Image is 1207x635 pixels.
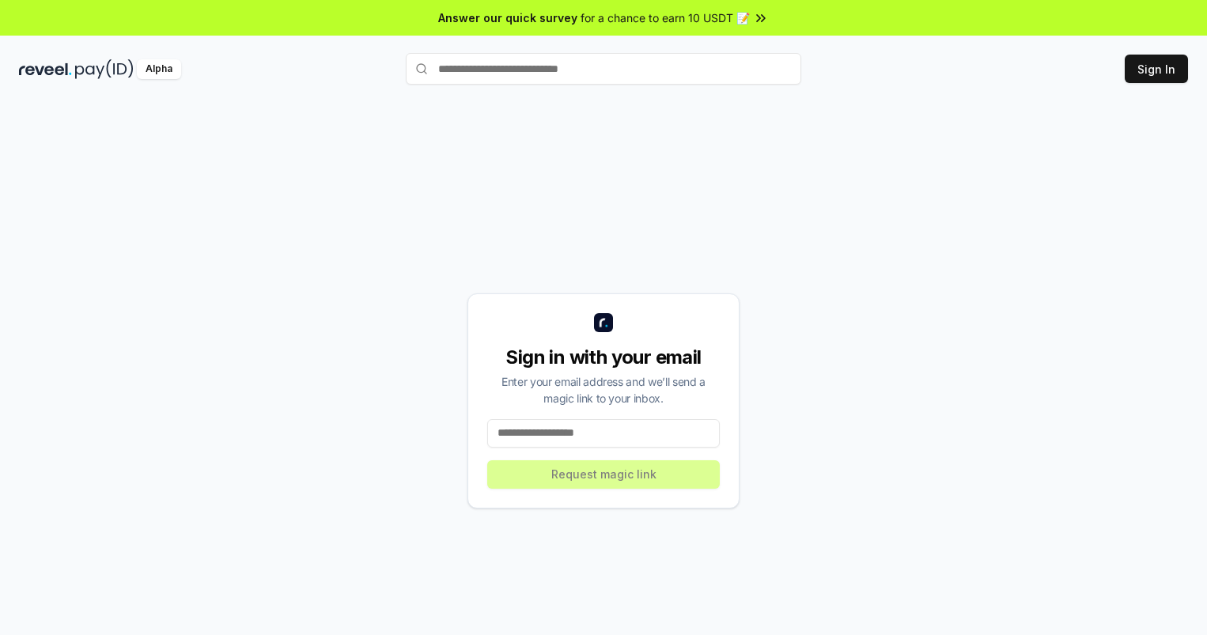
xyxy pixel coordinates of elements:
span: Answer our quick survey [438,9,577,26]
div: Sign in with your email [487,345,720,370]
img: reveel_dark [19,59,72,79]
div: Enter your email address and we’ll send a magic link to your inbox. [487,373,720,406]
img: logo_small [594,313,613,332]
span: for a chance to earn 10 USDT 📝 [581,9,750,26]
img: pay_id [75,59,134,79]
button: Sign In [1125,55,1188,83]
div: Alpha [137,59,181,79]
